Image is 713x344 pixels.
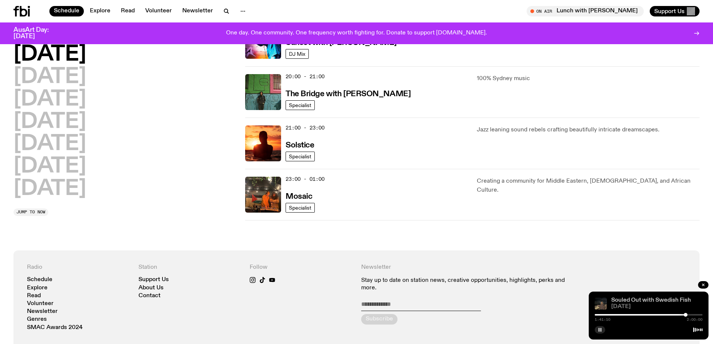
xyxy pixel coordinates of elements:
[13,179,86,200] button: [DATE]
[13,112,86,133] button: [DATE]
[13,156,86,177] button: [DATE]
[687,318,703,322] span: 2:00:00
[286,140,314,149] a: Solstice
[138,285,164,291] a: About Us
[250,264,352,271] h4: Follow
[286,89,411,98] a: The Bridge with [PERSON_NAME]
[361,277,575,291] p: Stay up to date on station news, creative opportunities, highlights, perks and more.
[138,277,169,283] a: Support Us
[13,89,86,110] button: [DATE]
[27,317,47,322] a: Genres
[654,8,685,15] span: Support Us
[289,205,311,210] span: Specialist
[286,49,309,59] a: DJ Mix
[477,74,700,83] p: 100% Sydney music
[138,293,161,299] a: Contact
[289,51,305,57] span: DJ Mix
[286,152,315,161] a: Specialist
[286,203,315,213] a: Specialist
[116,6,139,16] a: Read
[13,134,86,155] button: [DATE]
[286,141,314,149] h3: Solstice
[527,6,644,16] button: On AirLunch with [PERSON_NAME]
[27,293,41,299] a: Read
[13,208,48,216] button: Jump to now
[27,285,48,291] a: Explore
[595,318,610,322] span: 1:41:10
[289,153,311,159] span: Specialist
[178,6,217,16] a: Newsletter
[595,298,607,310] img: Izzy Page stands above looking down at Opera Bar. She poses in front of the Harbour Bridge in the...
[245,74,281,110] img: Amelia Sparke is wearing a black hoodie and pants, leaning against a blue, green and pink wall wi...
[85,6,115,16] a: Explore
[650,6,700,16] button: Support Us
[286,124,324,131] span: 21:00 - 23:00
[27,277,52,283] a: Schedule
[245,125,281,161] img: A girl standing in the ocean as waist level, staring into the rise of the sun.
[13,67,86,88] button: [DATE]
[27,264,130,271] h4: Radio
[361,314,397,325] button: Subscribe
[27,301,54,307] a: Volunteer
[611,297,691,303] a: Souled Out with Swedish Fish
[27,309,58,314] a: Newsletter
[286,193,312,201] h3: Mosaic
[477,177,700,195] p: Creating a community for Middle Eastern, [DEMOGRAPHIC_DATA], and African Culture.
[361,264,575,271] h4: Newsletter
[289,102,311,108] span: Specialist
[49,6,84,16] a: Schedule
[27,325,83,331] a: SMAC Awards 2024
[611,304,703,310] span: [DATE]
[286,73,324,80] span: 20:00 - 21:00
[286,100,315,110] a: Specialist
[226,30,487,37] p: One day. One community. One frequency worth fighting for. Donate to support [DOMAIN_NAME].
[245,177,281,213] img: Tommy and Jono Playing at a fundraiser for Palestine
[138,264,241,271] h4: Station
[16,210,45,214] span: Jump to now
[286,191,312,201] a: Mosaic
[286,176,324,183] span: 23:00 - 01:00
[13,44,86,65] button: [DATE]
[286,90,411,98] h3: The Bridge with [PERSON_NAME]
[141,6,176,16] a: Volunteer
[13,27,61,40] h3: AusArt Day: [DATE]
[477,125,700,134] p: Jazz leaning sound rebels crafting beautifully intricate dreamscapes.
